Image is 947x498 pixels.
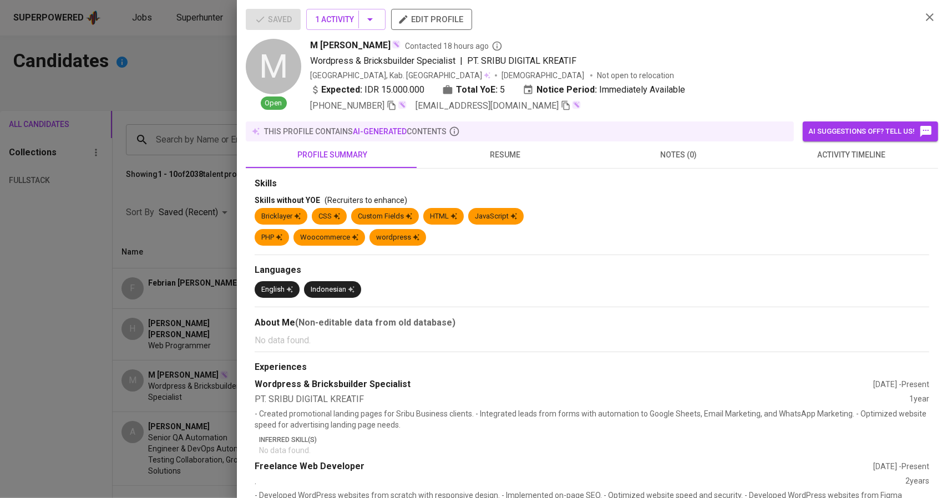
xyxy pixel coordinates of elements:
[873,379,929,390] div: [DATE] - Present
[391,9,472,30] button: edit profile
[255,378,873,391] div: Wordpress & Bricksbuilder Specialist
[502,70,586,81] span: [DEMOGRAPHIC_DATA]
[310,70,490,81] div: [GEOGRAPHIC_DATA], Kab. [GEOGRAPHIC_DATA]
[310,100,384,111] span: [PHONE_NUMBER]
[306,9,386,30] button: 1 Activity
[255,334,929,347] p: No data found.
[261,232,282,243] div: PHP
[456,83,498,96] b: Total YoE:
[255,393,909,406] div: PT. SRIBU DIGITAL KREATIF
[310,39,391,52] span: M [PERSON_NAME]
[255,460,873,473] div: Freelance Web Developer
[597,70,674,81] p: Not open to relocation
[255,264,929,277] div: Languages
[353,127,407,136] span: AI-generated
[310,55,455,66] span: Wordpress & Bricksbuilder Specialist
[255,361,929,374] div: Experiences
[467,55,576,66] span: PT. SRIBU DIGITAL KREATIF
[391,14,472,23] a: edit profile
[252,148,412,162] span: profile summary
[392,40,401,49] img: magic_wand.svg
[376,232,419,243] div: wordpress
[536,83,597,96] b: Notice Period:
[772,148,931,162] span: activity timeline
[358,211,412,222] div: Custom Fields
[808,125,933,138] span: AI suggestions off? Tell us!
[264,126,447,137] p: this profile contains contents
[905,475,929,488] div: 2 years
[325,196,407,205] span: (Recruiters to enhance)
[259,435,929,445] p: Inferred Skill(s)
[599,148,758,162] span: notes (0)
[261,211,301,222] div: Bricklayer
[400,12,463,27] span: edit profile
[310,83,424,96] div: IDR 15.000.000
[311,284,355,295] div: Indonesian
[246,39,301,94] div: M
[405,40,503,52] span: Contacted 18 hours ago
[255,316,929,329] div: About Me
[255,408,929,430] p: - Created promotional landing pages for Sribu Business clients. - Integrated leads from forms wit...
[261,284,293,295] div: English
[430,211,457,222] div: HTML
[315,13,377,27] span: 1 Activity
[873,461,929,472] div: [DATE] - Present
[426,148,585,162] span: resume
[523,83,685,96] div: Immediately Available
[909,393,929,406] div: 1 year
[500,83,505,96] span: 5
[572,100,581,109] img: magic_wand.svg
[255,177,929,190] div: Skills
[492,40,503,52] svg: By Batam recruiter
[259,445,929,456] p: No data found.
[475,211,517,222] div: JavaScript
[321,83,362,96] b: Expected:
[318,211,340,222] div: CSS
[261,98,287,109] span: Open
[295,317,455,328] b: (Non-editable data from old database)
[460,54,463,68] span: |
[416,100,559,111] span: [EMAIL_ADDRESS][DOMAIN_NAME]
[255,475,905,488] div: .
[300,232,358,243] div: Woocommerce
[398,100,407,109] img: magic_wand.svg
[803,121,938,141] button: AI suggestions off? Tell us!
[255,196,320,205] span: Skills without YOE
